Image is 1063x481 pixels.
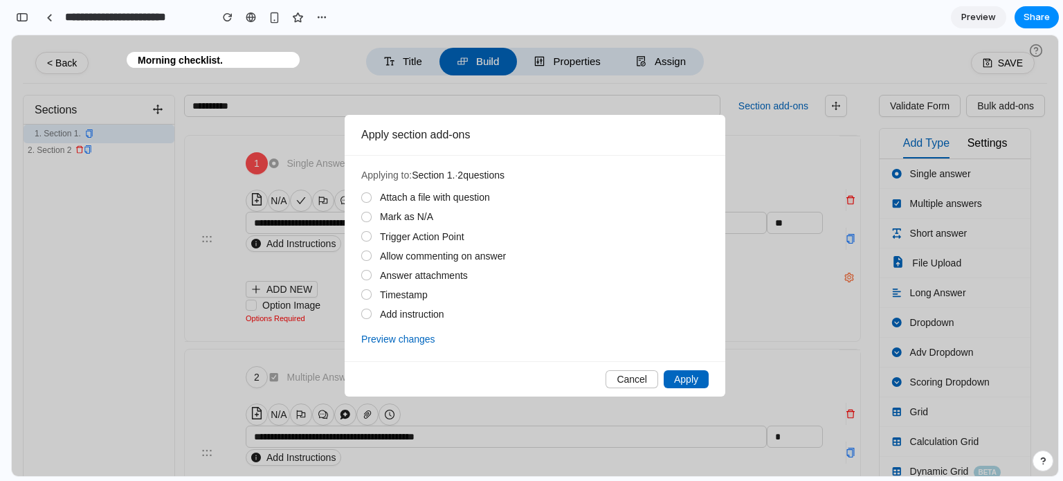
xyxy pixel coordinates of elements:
span: Share [1024,10,1050,24]
span: Allow commenting on answer [368,215,494,226]
span: 2 questions [446,134,493,145]
button: Share [1015,6,1059,28]
button: Preview changes [349,296,424,312]
span: Apply [662,338,687,350]
span: Applying to: [349,134,400,145]
span: Trigger Action Point [368,196,453,207]
span: Add instruction [368,273,433,284]
h2: Apply section add-ons [349,93,697,106]
span: Timestamp [368,254,416,265]
span: Cancel [605,338,635,350]
button: Apply [652,335,697,353]
span: Preview [961,10,996,24]
span: Section 1. [400,134,443,145]
span: · [443,134,446,145]
span: Attach a file with question [368,156,478,167]
span: Answer attachments [368,235,456,246]
span: Mark as N/A [368,176,421,187]
span: Morning checklist. [115,17,288,32]
a: Preview [951,6,1006,28]
button: Cancel [594,335,646,353]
